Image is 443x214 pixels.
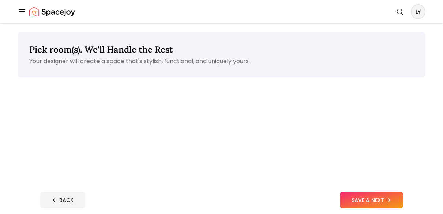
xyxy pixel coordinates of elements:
span: LY [412,5,425,18]
span: Pick room(s). We'll Handle the Rest [29,44,173,55]
button: BACK [40,192,85,208]
a: Spacejoy [29,4,75,19]
p: Your designer will create a space that's stylish, functional, and uniquely yours. [29,57,414,66]
img: Spacejoy Logo [29,4,75,19]
button: LY [411,4,425,19]
button: SAVE & NEXT [340,192,403,208]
